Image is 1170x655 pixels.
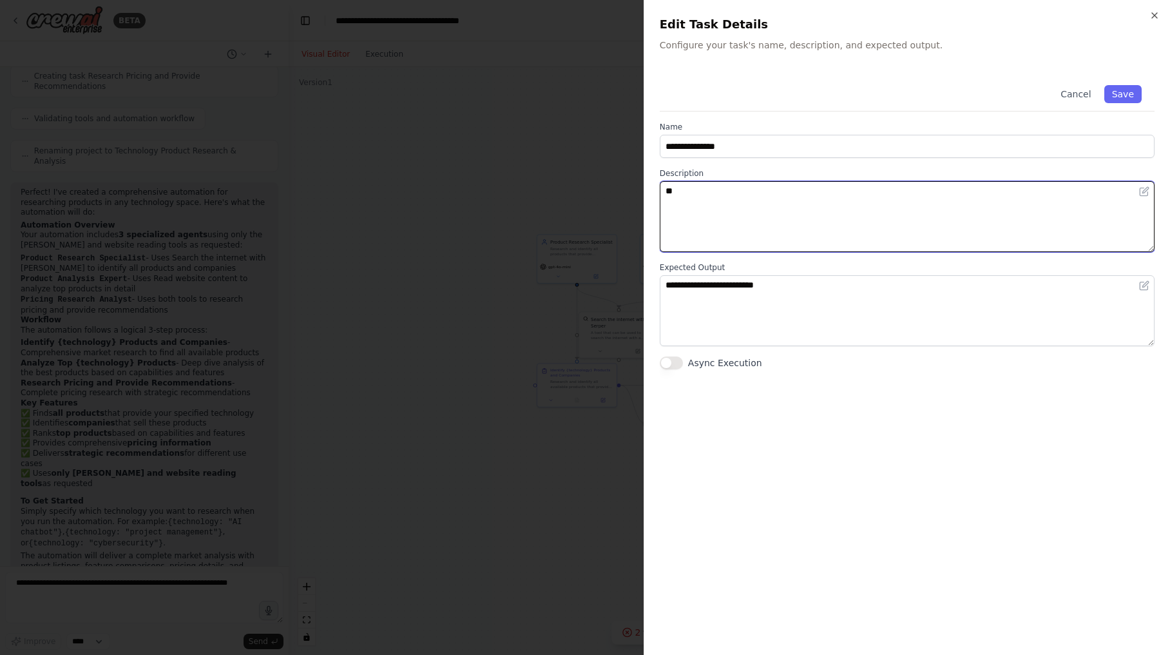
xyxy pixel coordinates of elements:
label: Async Execution [688,357,762,369]
button: Cancel [1053,85,1098,103]
button: Save [1104,85,1142,103]
label: Name [660,122,1155,132]
button: Open in editor [1136,184,1152,199]
label: Expected Output [660,262,1155,273]
label: Description [660,168,1155,179]
h2: Edit Task Details [660,15,1155,34]
button: Open in editor [1136,278,1152,293]
p: Configure your task's name, description, and expected output. [660,39,1155,52]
